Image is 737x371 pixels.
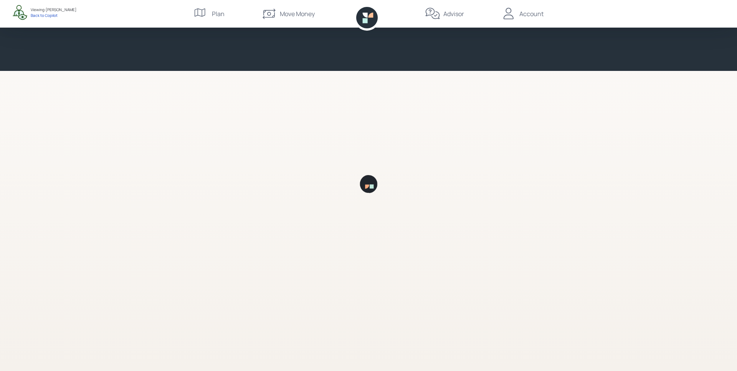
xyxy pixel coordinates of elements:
[280,9,315,18] div: Move Money
[519,9,544,18] div: Account
[359,175,378,193] img: Retirable loading
[443,9,464,18] div: Advisor
[212,9,225,18] div: Plan
[31,7,76,13] div: Viewing: [PERSON_NAME]
[31,13,76,18] div: Back to Copilot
